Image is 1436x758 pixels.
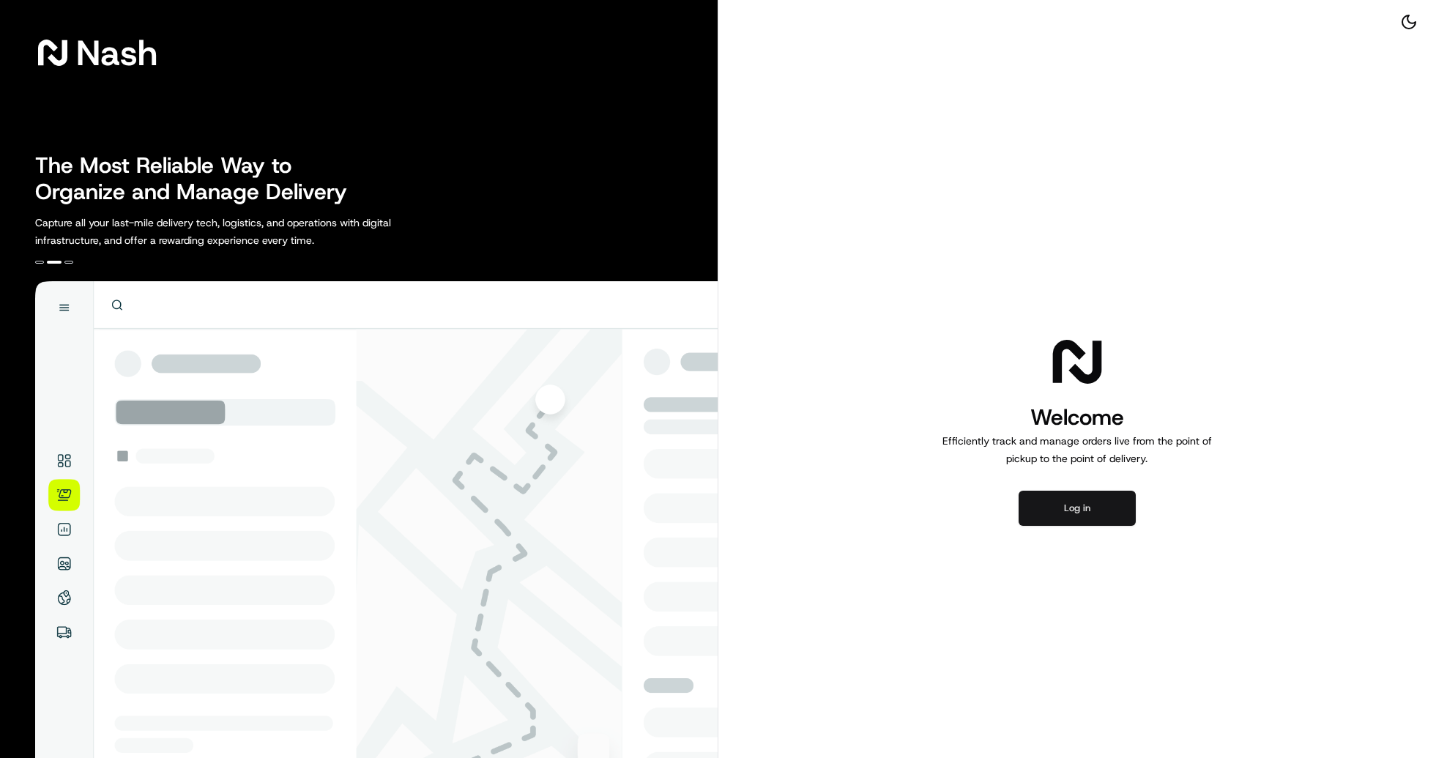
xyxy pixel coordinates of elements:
[1019,491,1136,526] button: Log in
[35,152,363,205] h2: The Most Reliable Way to Organize and Manage Delivery
[76,38,157,67] span: Nash
[937,403,1218,432] h1: Welcome
[35,214,457,249] p: Capture all your last-mile delivery tech, logistics, and operations with digital infrastructure, ...
[937,432,1218,467] p: Efficiently track and manage orders live from the point of pickup to the point of delivery.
